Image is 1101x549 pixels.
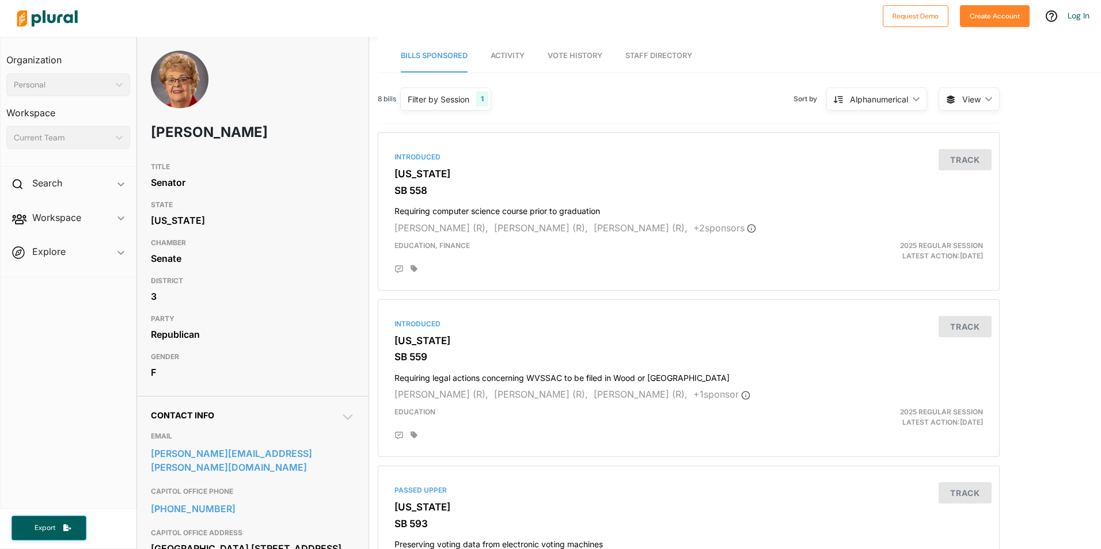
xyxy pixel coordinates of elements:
[939,149,992,170] button: Track
[394,241,470,250] span: Education, Finance
[14,132,111,144] div: Current Team
[476,91,488,106] div: 1
[151,526,355,540] h3: CAPITOL OFFICE ADDRESS
[151,212,355,229] div: [US_STATE]
[151,288,355,305] div: 3
[883,5,948,27] button: Request Demo
[1068,10,1089,21] a: Log In
[394,388,488,400] span: [PERSON_NAME] (R),
[12,516,86,540] button: Export
[151,160,355,174] h3: TITLE
[548,40,602,73] a: Vote History
[151,445,355,476] a: [PERSON_NAME][EMAIL_ADDRESS][PERSON_NAME][DOMAIN_NAME]
[6,96,130,121] h3: Workspace
[394,501,983,513] h3: [US_STATE]
[491,51,525,60] span: Activity
[693,388,750,400] span: + 1 sponsor
[960,9,1030,21] a: Create Account
[401,51,468,60] span: Bills Sponsored
[151,198,355,212] h3: STATE
[494,222,588,234] span: [PERSON_NAME] (R),
[408,93,469,105] div: Filter by Session
[151,350,355,364] h3: GENDER
[411,431,417,439] div: Add tags
[789,241,992,261] div: Latest Action: [DATE]
[394,201,983,216] h4: Requiring computer science course prior to graduation
[394,351,983,363] h3: SB 559
[883,9,948,21] a: Request Demo
[378,94,396,104] span: 8 bills
[411,265,417,273] div: Add tags
[962,93,981,105] span: View
[491,40,525,73] a: Activity
[151,500,355,517] a: [PHONE_NUMBER]
[625,40,692,73] a: Staff Directory
[14,79,111,91] div: Personal
[394,485,983,495] div: Passed Upper
[151,250,355,267] div: Senate
[151,364,355,381] div: F
[789,407,992,428] div: Latest Action: [DATE]
[394,222,488,234] span: [PERSON_NAME] (R),
[548,51,602,60] span: Vote History
[151,51,208,137] img: Headshot of Donna Boley
[151,410,214,420] span: Contact Info
[794,94,826,104] span: Sort by
[151,312,355,326] h3: PARTY
[401,40,468,73] a: Bills Sponsored
[151,326,355,343] div: Republican
[151,174,355,191] div: Senator
[939,316,992,337] button: Track
[151,485,355,498] h3: CAPITOL OFFICE PHONE
[394,368,983,383] h4: Requiring legal actions concerning WVSSAC to be filed in Wood or [GEOGRAPHIC_DATA]
[151,115,273,150] h1: [PERSON_NAME]
[850,93,908,105] div: Alphanumerical
[960,5,1030,27] button: Create Account
[151,274,355,288] h3: DISTRICT
[394,185,983,196] h3: SB 558
[151,236,355,250] h3: CHAMBER
[394,265,404,274] div: Add Position Statement
[32,177,62,189] h2: Search
[900,241,983,250] span: 2025 Regular Session
[394,335,983,346] h3: [US_STATE]
[394,518,983,529] h3: SB 593
[594,222,688,234] span: [PERSON_NAME] (R),
[394,431,404,440] div: Add Position Statement
[394,319,983,329] div: Introduced
[594,388,688,400] span: [PERSON_NAME] (R),
[494,388,588,400] span: [PERSON_NAME] (R),
[394,152,983,162] div: Introduced
[939,482,992,504] button: Track
[151,429,355,443] h3: EMAIL
[394,168,983,180] h3: [US_STATE]
[900,407,983,416] span: 2025 Regular Session
[6,43,130,68] h3: Organization
[693,222,756,234] span: + 2 sponsor s
[394,407,435,416] span: Education
[26,523,63,533] span: Export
